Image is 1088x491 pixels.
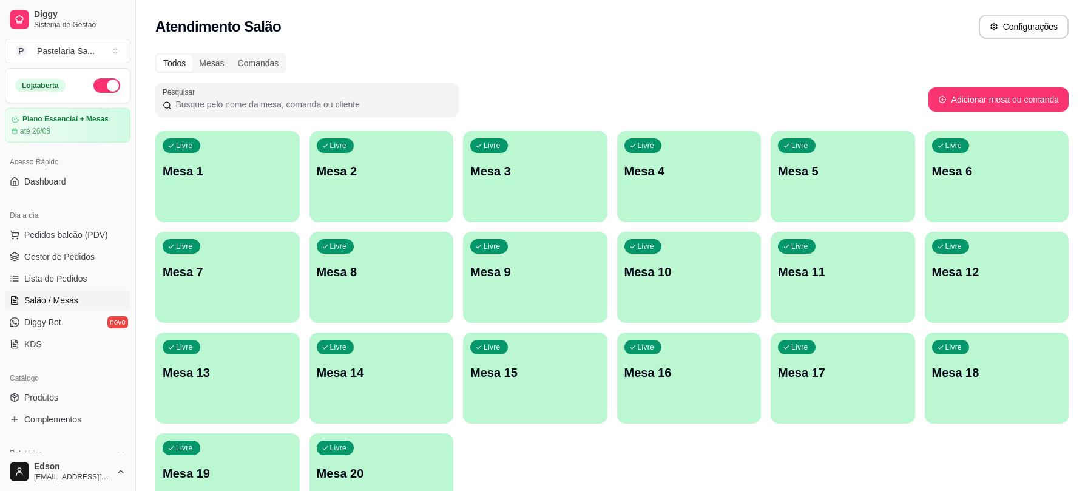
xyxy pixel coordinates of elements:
p: Livre [176,141,193,151]
button: LivreMesa 7 [155,232,300,323]
a: Gestor de Pedidos [5,247,130,266]
button: LivreMesa 5 [771,131,915,222]
button: LivreMesa 2 [309,131,454,222]
button: Edson[EMAIL_ADDRESS][DOMAIN_NAME] [5,457,130,486]
p: Mesa 11 [778,263,908,280]
p: Mesa 13 [163,364,292,381]
p: Livre [484,342,501,352]
p: Mesa 16 [624,364,754,381]
span: Produtos [24,391,58,404]
p: Mesa 14 [317,364,447,381]
span: Diggy Bot [24,316,61,328]
a: Lista de Pedidos [5,269,130,288]
p: Mesa 17 [778,364,908,381]
p: Livre [484,242,501,251]
a: Plano Essencial + Mesasaté 26/08 [5,108,130,143]
button: Pedidos balcão (PDV) [5,225,130,245]
button: LivreMesa 13 [155,333,300,424]
p: Livre [945,342,962,352]
p: Livre [176,242,193,251]
p: Livre [791,242,808,251]
p: Mesa 8 [317,263,447,280]
p: Mesa 10 [624,263,754,280]
p: Mesa 18 [932,364,1062,381]
p: Mesa 12 [932,263,1062,280]
div: Todos [157,55,192,72]
p: Livre [791,342,808,352]
span: Relatórios [10,449,42,458]
p: Livre [945,141,962,151]
p: Livre [638,342,655,352]
p: Mesa 3 [470,163,600,180]
a: Produtos [5,388,130,407]
span: P [15,45,27,57]
span: Complementos [24,413,81,425]
label: Pesquisar [163,87,199,97]
p: Mesa 2 [317,163,447,180]
p: Livre [638,141,655,151]
button: LivreMesa 9 [463,232,607,323]
span: Lista de Pedidos [24,273,87,285]
button: Alterar Status [93,78,120,93]
p: Mesa 6 [932,163,1062,180]
p: Livre [638,242,655,251]
p: Mesa 1 [163,163,292,180]
a: Dashboard [5,172,130,191]
button: LivreMesa 18 [925,333,1069,424]
button: Configurações [979,15,1069,39]
p: Livre [791,141,808,151]
article: até 26/08 [20,126,50,136]
p: Mesa 5 [778,163,908,180]
button: LivreMesa 17 [771,333,915,424]
div: Comandas [231,55,286,72]
button: LivreMesa 1 [155,131,300,222]
span: Gestor de Pedidos [24,251,95,263]
span: Dashboard [24,175,66,188]
button: Adicionar mesa ou comanda [928,87,1069,112]
button: LivreMesa 8 [309,232,454,323]
a: Complementos [5,410,130,429]
div: Loja aberta [15,79,66,92]
h2: Atendimento Salão [155,17,281,36]
p: Mesa 15 [470,364,600,381]
button: LivreMesa 11 [771,232,915,323]
p: Livre [945,242,962,251]
p: Mesa 9 [470,263,600,280]
a: Salão / Mesas [5,291,130,310]
button: LivreMesa 12 [925,232,1069,323]
span: Pedidos balcão (PDV) [24,229,108,241]
p: Mesa 19 [163,465,292,482]
span: Diggy [34,9,126,20]
div: Mesas [192,55,231,72]
p: Livre [484,141,501,151]
span: KDS [24,338,42,350]
span: Sistema de Gestão [34,20,126,30]
span: [EMAIL_ADDRESS][DOMAIN_NAME] [34,472,111,482]
a: KDS [5,334,130,354]
p: Livre [330,342,347,352]
button: Select a team [5,39,130,63]
button: LivreMesa 3 [463,131,607,222]
button: LivreMesa 6 [925,131,1069,222]
p: Livre [176,342,193,352]
div: Catálogo [5,368,130,388]
input: Pesquisar [172,98,451,110]
span: Salão / Mesas [24,294,78,306]
p: Livre [176,443,193,453]
button: LivreMesa 16 [617,333,762,424]
button: LivreMesa 15 [463,333,607,424]
p: Mesa 7 [163,263,292,280]
span: Edson [34,461,111,472]
p: Mesa 4 [624,163,754,180]
article: Plano Essencial + Mesas [22,115,109,124]
a: DiggySistema de Gestão [5,5,130,34]
button: LivreMesa 14 [309,333,454,424]
button: LivreMesa 4 [617,131,762,222]
div: Pastelaria Sa ... [37,45,95,57]
p: Livre [330,141,347,151]
button: LivreMesa 10 [617,232,762,323]
p: Livre [330,242,347,251]
div: Dia a dia [5,206,130,225]
p: Mesa 20 [317,465,447,482]
div: Acesso Rápido [5,152,130,172]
